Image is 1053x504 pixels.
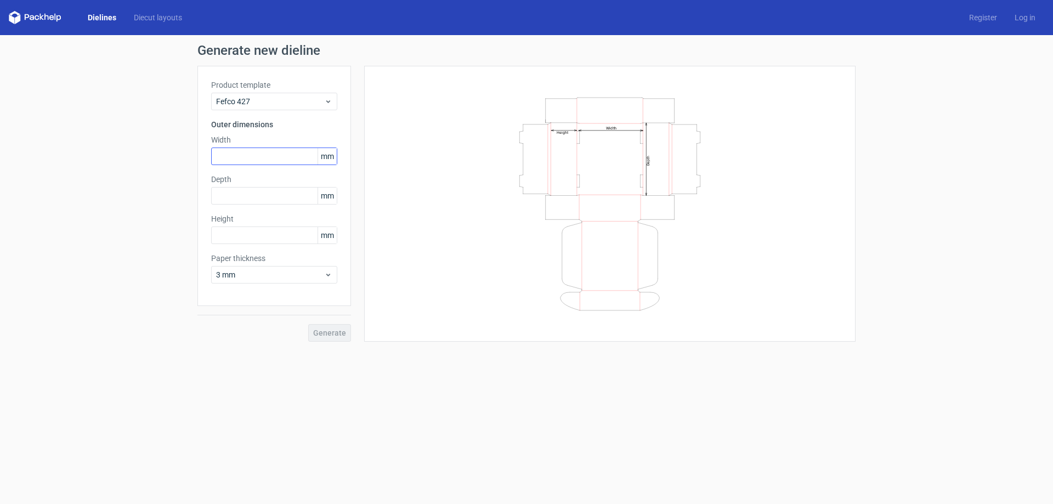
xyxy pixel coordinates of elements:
[216,269,324,280] span: 3 mm
[211,253,337,264] label: Paper thickness
[211,213,337,224] label: Height
[318,148,337,165] span: mm
[211,119,337,130] h3: Outer dimensions
[79,12,125,23] a: Dielines
[318,227,337,243] span: mm
[557,130,568,134] text: Height
[211,174,337,185] label: Depth
[318,188,337,204] span: mm
[125,12,191,23] a: Diecut layouts
[646,155,650,165] text: Depth
[960,12,1006,23] a: Register
[211,80,337,90] label: Product template
[211,134,337,145] label: Width
[216,96,324,107] span: Fefco 427
[1006,12,1044,23] a: Log in
[197,44,856,57] h1: Generate new dieline
[606,125,616,130] text: Width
